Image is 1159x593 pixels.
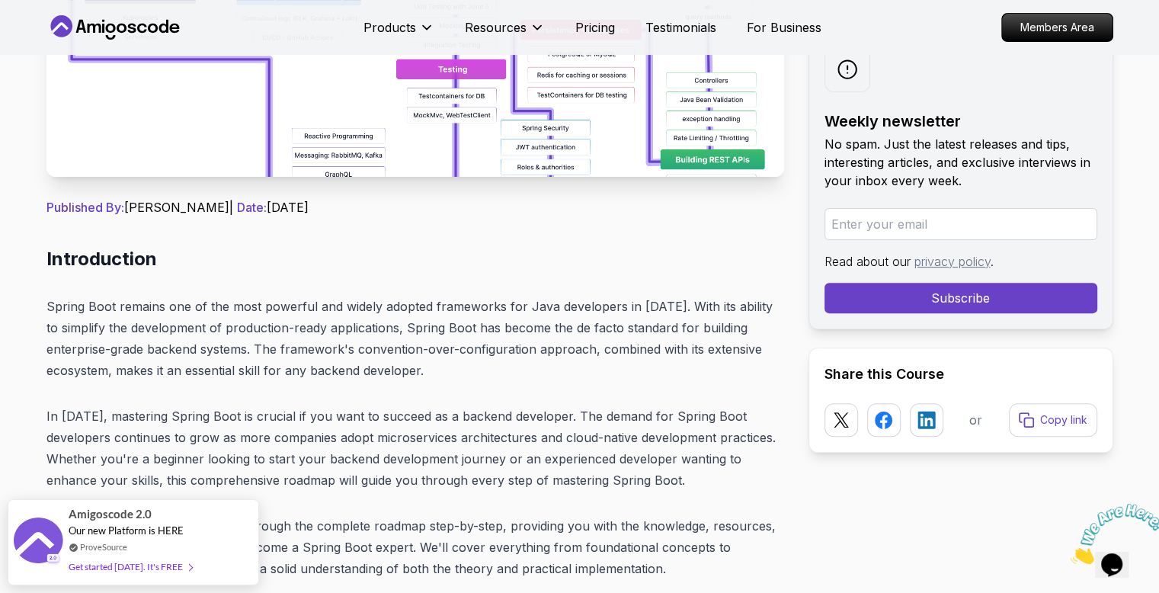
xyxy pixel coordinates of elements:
iframe: chat widget [1065,498,1159,570]
span: Our new Platform is HERE [69,524,184,537]
img: provesource social proof notification image [14,518,63,567]
p: Spring Boot remains one of the most powerful and widely adopted frameworks for Java developers in... [46,296,784,381]
p: Copy link [1040,412,1087,428]
p: [PERSON_NAME] | [DATE] [46,198,784,216]
p: No spam. Just the latest releases and tips, interesting articles, and exclusive interviews in you... [824,135,1097,190]
a: Pricing [575,18,615,37]
img: Chat attention grabber [6,6,101,66]
p: In [DATE], mastering Spring Boot is crucial if you want to succeed as a backend developer. The de... [46,405,784,491]
h2: Share this Course [824,364,1097,385]
button: Resources [465,18,545,49]
button: Products [363,18,434,49]
p: or [969,411,982,429]
p: Resources [465,18,527,37]
p: In this detailed guide, I'll walk you through the complete roadmap step-by-step, providing you wi... [46,515,784,579]
a: privacy policy [914,254,991,269]
a: ProveSource [80,540,127,553]
a: Testimonials [645,18,716,37]
a: For Business [747,18,821,37]
h2: Weekly newsletter [824,111,1097,132]
p: Members Area [1002,14,1113,41]
input: Enter your email [824,208,1097,240]
button: Subscribe [824,283,1097,313]
p: Read about our . [824,252,1097,271]
div: Get started [DATE]. It's FREE [69,558,192,575]
p: Products [363,18,416,37]
span: Amigoscode 2.0 [69,505,152,523]
button: Copy link [1009,403,1097,437]
span: Published By: [46,200,124,215]
span: Date: [237,200,267,215]
h2: Introduction [46,247,784,271]
a: Members Area [1001,13,1113,42]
